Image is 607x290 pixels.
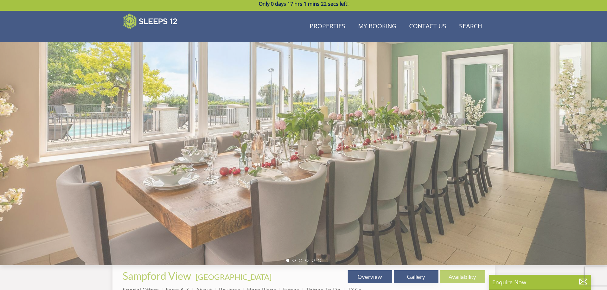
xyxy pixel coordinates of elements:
span: Only 0 days 17 hrs 1 mins 22 secs left! [259,0,349,7]
span: Sampford View [123,270,191,282]
a: Properties [307,19,348,34]
iframe: Customer reviews powered by Trustpilot [119,33,186,39]
a: My Booking [356,19,399,34]
iframe: LiveChat chat widget [482,63,607,290]
img: Sleeps 12 [123,13,177,29]
a: Contact Us [407,19,449,34]
a: Search [457,19,485,34]
a: Availability [440,270,485,283]
span: - [193,272,271,281]
a: [GEOGRAPHIC_DATA] [196,272,271,281]
a: Overview [348,270,392,283]
a: Gallery [394,270,438,283]
a: Sampford View [123,270,193,282]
